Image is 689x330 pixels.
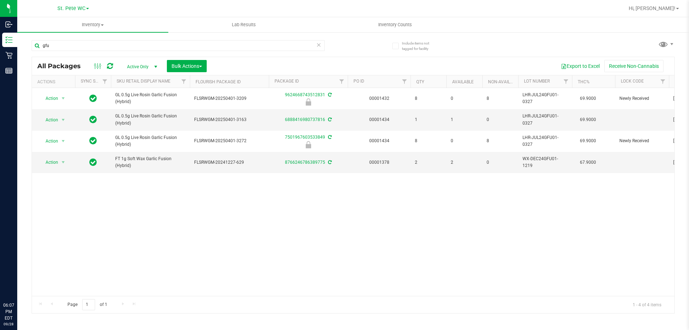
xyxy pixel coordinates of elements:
[194,116,264,123] span: FLSRWGM-20250401-3163
[59,136,68,146] span: select
[222,22,266,28] span: Lab Results
[629,5,675,11] span: Hi, [PERSON_NAME]!
[524,79,550,84] a: Lot Number
[5,21,13,28] inline-svg: Inbound
[369,138,389,143] a: 00001434
[522,92,568,105] span: LHR-JUL24GFU01-0327
[578,79,590,84] a: THC%
[576,157,600,168] span: 67.9000
[194,95,264,102] span: FLSRWGM-20250401-3209
[369,117,389,122] a: 00001434
[336,75,348,88] a: Filter
[82,299,95,310] input: 1
[57,5,85,11] span: St. Pete WC
[353,79,364,84] a: PO ID
[619,95,665,102] span: Newly Received
[522,134,568,148] span: LHR-JUL24GFU01-0327
[37,62,88,70] span: All Packages
[657,75,669,88] a: Filter
[115,92,186,105] span: GL 0.5g Live Rosin Garlic Fusion (Hybrid)
[61,299,113,310] span: Page of 1
[39,115,58,125] span: Action
[59,157,68,167] span: select
[556,60,604,72] button: Export to Excel
[59,93,68,103] span: select
[167,60,207,72] button: Bulk Actions
[451,95,478,102] span: 0
[115,155,186,169] span: FT 1g Soft Wax Garlic Fusion (Hybrid)
[327,92,332,97] span: Sync from Compliance System
[168,17,319,32] a: Lab Results
[285,92,325,97] a: 9624668743512831
[17,17,168,32] a: Inventory
[178,75,190,88] a: Filter
[39,157,58,167] span: Action
[522,113,568,126] span: LHR-JUL24GFU01-0327
[89,115,97,125] span: In Sync
[487,95,514,102] span: 8
[619,138,665,144] span: Newly Received
[196,79,241,84] a: Flourish Package ID
[268,141,349,148] div: Newly Received
[3,302,14,321] p: 06:07 PM EDT
[488,79,520,84] a: Non-Available
[59,115,68,125] span: select
[5,67,13,74] inline-svg: Reports
[39,93,58,103] span: Action
[7,273,29,294] iframe: Resource center
[39,136,58,146] span: Action
[402,41,438,51] span: Include items not tagged for facility
[487,116,514,123] span: 0
[576,115,600,125] span: 69.9000
[369,160,389,165] a: 00001378
[89,157,97,167] span: In Sync
[621,79,644,84] a: Lock Code
[115,134,186,148] span: GL 0.5g Live Rosin Garlic Fusion (Hybrid)
[415,159,442,166] span: 2
[399,75,411,88] a: Filter
[172,63,202,69] span: Bulk Actions
[81,79,108,84] a: Sync Status
[369,96,389,101] a: 00001432
[194,159,264,166] span: FLSRWGM-20241227-629
[604,60,664,72] button: Receive Non-Cannabis
[415,116,442,123] span: 1
[194,138,264,144] span: FLSRWGM-20250401-3272
[627,299,667,310] span: 1 - 4 of 4 items
[416,79,424,84] a: Qty
[89,136,97,146] span: In Sync
[327,160,332,165] span: Sync from Compliance System
[415,95,442,102] span: 8
[275,79,299,84] a: Package ID
[115,113,186,126] span: GL 0.5g Live Rosin Garlic Fusion (Hybrid)
[415,138,442,144] span: 8
[327,117,332,122] span: Sync from Compliance System
[285,160,325,165] a: 8766246786389775
[576,93,600,104] span: 69.9000
[560,75,572,88] a: Filter
[117,79,170,84] a: Sku Retail Display Name
[487,159,514,166] span: 0
[319,17,470,32] a: Inventory Counts
[522,155,568,169] span: WX-DEC24GFU01-1219
[327,135,332,140] span: Sync from Compliance System
[5,36,13,43] inline-svg: Inventory
[17,22,168,28] span: Inventory
[452,79,474,84] a: Available
[268,98,349,106] div: Newly Received
[21,271,30,280] iframe: Resource center unread badge
[316,40,321,50] span: Clear
[576,136,600,146] span: 69.9000
[487,138,514,144] span: 8
[285,135,325,140] a: 7501967603533849
[89,93,97,103] span: In Sync
[285,117,325,122] a: 6888416980737816
[32,40,325,51] input: Search Package ID, Item Name, SKU, Lot or Part Number...
[451,116,478,123] span: 1
[369,22,422,28] span: Inventory Counts
[5,52,13,59] inline-svg: Retail
[451,159,478,166] span: 2
[99,75,111,88] a: Filter
[3,321,14,327] p: 09/28
[451,138,478,144] span: 0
